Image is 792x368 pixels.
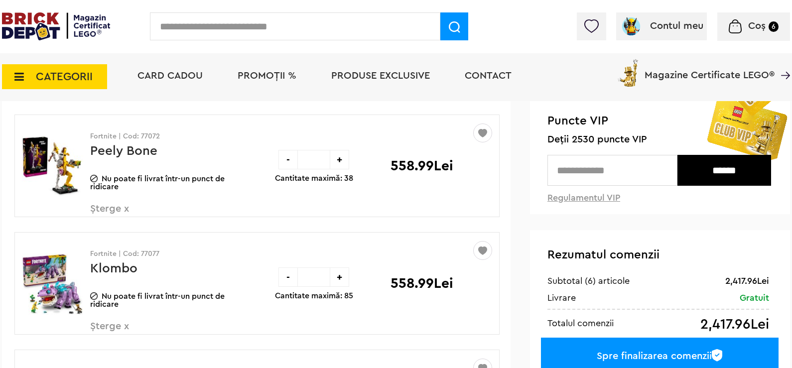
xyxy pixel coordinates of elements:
[725,275,769,287] div: 2,417.96Lei
[90,292,232,308] p: Nu poate fi livrat într-un punct de ridicare
[36,71,93,82] span: CATEGORII
[645,57,775,80] span: Magazine Certificate LEGO®
[278,150,298,169] div: -
[90,144,157,157] a: Peely Bone
[275,174,353,182] p: Cantitate maximă: 38
[547,193,620,202] a: Regulamentul VIP
[90,321,207,343] span: Șterge x
[700,317,769,332] div: 2,417.96Lei
[90,133,232,140] p: Fortnite | Cod: 77072
[22,246,83,321] img: Klombo
[391,159,453,173] p: 558.99Lei
[465,71,512,81] a: Contact
[547,317,614,329] div: Totalul comenzii
[769,21,779,32] small: 6
[90,204,207,225] span: Șterge x
[391,276,453,290] p: 558.99Lei
[748,21,766,31] span: Coș
[330,267,349,287] div: +
[547,114,773,129] span: Puncte VIP
[90,250,232,257] p: Fortnite | Cod: 77077
[547,249,660,261] span: Rezumatul comenzii
[740,292,769,304] div: Gratuit
[22,129,83,204] img: Peely Bone
[620,21,703,31] a: Contul meu
[137,71,203,81] a: Card Cadou
[650,21,703,31] span: Contul meu
[775,57,790,67] a: Magazine Certificate LEGO®
[90,175,232,191] p: Nu poate fi livrat într-un punct de ridicare
[547,134,773,145] span: Deții 2530 puncte VIP
[331,71,430,81] a: Produse exclusive
[278,267,298,287] div: -
[238,71,296,81] a: PROMOȚII %
[275,292,353,300] p: Cantitate maximă: 85
[90,262,137,275] a: Klombo
[330,150,349,169] div: +
[547,275,630,287] div: Subtotal (6) articole
[547,292,576,304] div: Livrare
